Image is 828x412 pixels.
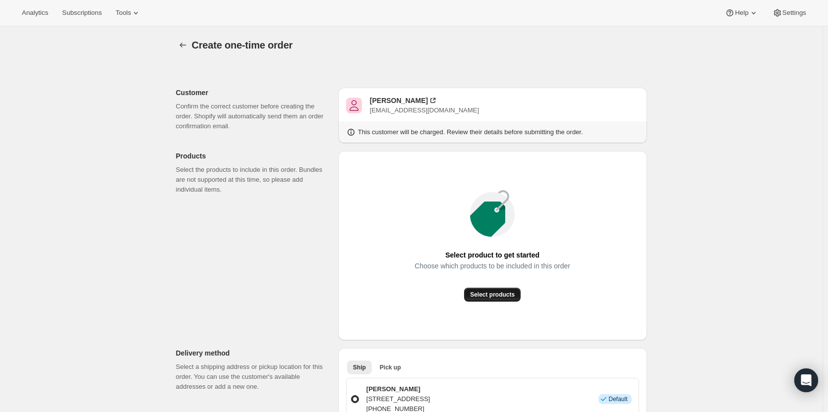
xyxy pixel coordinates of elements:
span: Tools [116,9,131,17]
span: Analytics [22,9,48,17]
button: Analytics [16,6,54,20]
p: Customer [176,88,330,98]
span: Choose which products to be included in this order [414,259,570,273]
p: [PERSON_NAME] [366,384,430,394]
p: Select the products to include in this order. Bundles are not supported at this time, so please a... [176,165,330,195]
div: [PERSON_NAME] [370,96,428,105]
div: Open Intercom Messenger [794,368,818,392]
span: Default [608,395,627,403]
button: Help [719,6,764,20]
span: Select products [470,291,515,299]
p: Confirm the correct customer before creating the order. Shopify will automatically send them an o... [176,102,330,131]
span: Talin Spenjian [346,98,362,113]
button: Tools [110,6,147,20]
span: Pick up [380,363,401,371]
button: Subscriptions [56,6,108,20]
span: Ship [353,363,366,371]
p: This customer will be charged. Review their details before submitting the order. [358,127,583,137]
p: Delivery method [176,348,330,358]
button: Settings [767,6,812,20]
span: Subscriptions [62,9,102,17]
p: [STREET_ADDRESS] [366,394,430,404]
p: Select a shipping address or pickup location for this order. You can use the customer's available... [176,362,330,392]
button: Select products [464,288,521,302]
span: Create one-time order [192,40,293,51]
span: Settings [782,9,806,17]
p: Products [176,151,330,161]
span: [EMAIL_ADDRESS][DOMAIN_NAME] [370,106,479,114]
span: Help [735,9,748,17]
span: Select product to get started [445,248,539,262]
